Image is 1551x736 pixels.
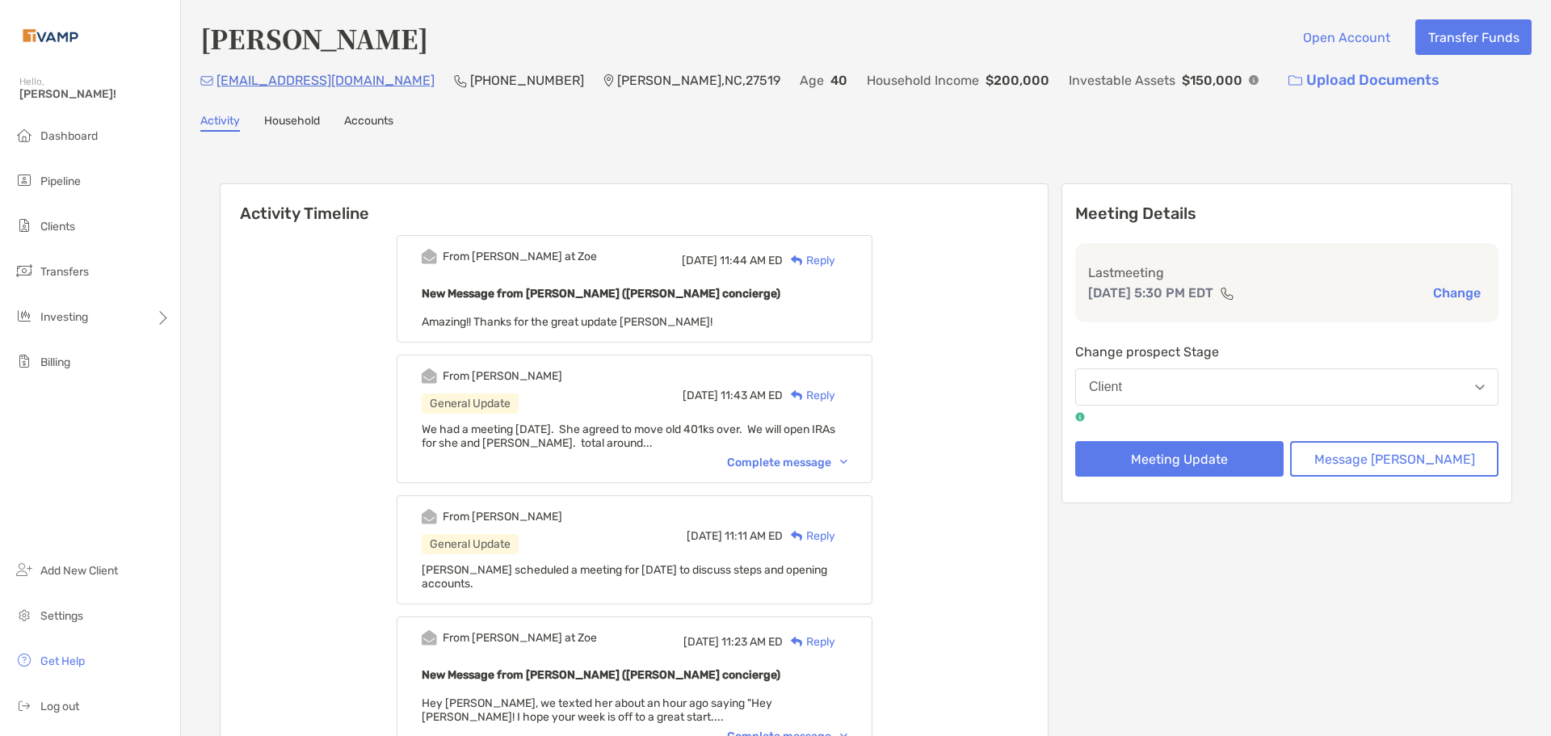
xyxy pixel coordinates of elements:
[1290,19,1402,55] button: Open Account
[422,668,780,682] b: New Message from [PERSON_NAME] ([PERSON_NAME] concierge)
[783,387,835,404] div: Reply
[721,635,783,649] span: 11:23 AM ED
[422,315,712,329] span: Amazing!! Thanks for the great update [PERSON_NAME]!
[15,306,34,326] img: investing icon
[40,564,118,578] span: Add New Client
[40,175,81,188] span: Pipeline
[15,261,34,280] img: transfers icon
[720,254,783,267] span: 11:44 AM ED
[1075,204,1498,224] p: Meeting Details
[15,650,34,670] img: get-help icon
[1220,287,1234,300] img: communication type
[15,170,34,190] img: pipeline icon
[422,509,437,524] img: Event icon
[725,529,783,543] span: 11:11 AM ED
[1475,385,1485,390] img: Open dropdown arrow
[422,368,437,384] img: Event icon
[683,389,718,402] span: [DATE]
[791,637,803,647] img: Reply icon
[40,265,89,279] span: Transfers
[422,423,835,450] span: We had a meeting [DATE]. She agreed to move old 401ks over. We will open IRAs for she and [PERSON...
[1428,284,1486,301] button: Change
[682,254,717,267] span: [DATE]
[791,390,803,401] img: Reply icon
[830,70,847,90] p: 40
[1278,63,1450,98] a: Upload Documents
[40,654,85,668] span: Get Help
[264,114,320,132] a: Household
[15,351,34,371] img: billing icon
[15,216,34,235] img: clients icon
[1088,283,1213,303] p: [DATE] 5:30 PM EDT
[840,460,847,465] img: Chevron icon
[422,287,780,301] b: New Message from [PERSON_NAME] ([PERSON_NAME] concierge)
[200,76,213,86] img: Email Icon
[40,129,98,143] span: Dashboard
[216,70,435,90] p: [EMAIL_ADDRESS][DOMAIN_NAME]
[422,534,519,554] div: General Update
[40,220,75,233] span: Clients
[422,563,827,591] span: [PERSON_NAME] scheduled a meeting for [DATE] to discuss steps and opening accounts.
[1288,75,1302,86] img: button icon
[443,250,597,263] div: From [PERSON_NAME] at Zoe
[1249,75,1259,85] img: Info Icon
[683,635,719,649] span: [DATE]
[1075,412,1085,422] img: tooltip
[783,528,835,545] div: Reply
[422,630,437,646] img: Event icon
[40,310,88,324] span: Investing
[986,70,1049,90] p: $200,000
[15,560,34,579] img: add_new_client icon
[783,633,835,650] div: Reply
[15,605,34,625] img: settings icon
[1182,70,1242,90] p: $150,000
[15,696,34,715] img: logout icon
[791,531,803,541] img: Reply icon
[800,70,824,90] p: Age
[422,696,772,724] span: Hey [PERSON_NAME], we texted her about an hour ago saying "Hey [PERSON_NAME]! I hope your week is...
[1089,380,1122,394] div: Client
[1290,441,1498,477] button: Message [PERSON_NAME]
[40,355,70,369] span: Billing
[470,70,584,90] p: [PHONE_NUMBER]
[617,70,780,90] p: [PERSON_NAME] , NC , 27519
[603,74,614,87] img: Location Icon
[40,700,79,713] span: Log out
[1075,368,1498,406] button: Client
[721,389,783,402] span: 11:43 AM ED
[221,184,1048,223] h6: Activity Timeline
[687,529,722,543] span: [DATE]
[791,255,803,266] img: Reply icon
[19,6,82,65] img: Zoe Logo
[867,70,979,90] p: Household Income
[727,456,847,469] div: Complete message
[783,252,835,269] div: Reply
[1069,70,1175,90] p: Investable Assets
[422,249,437,264] img: Event icon
[15,125,34,145] img: dashboard icon
[422,393,519,414] div: General Update
[1075,441,1284,477] button: Meeting Update
[443,369,562,383] div: From [PERSON_NAME]
[1075,342,1498,362] p: Change prospect Stage
[454,74,467,87] img: Phone Icon
[200,114,240,132] a: Activity
[443,510,562,524] div: From [PERSON_NAME]
[40,609,83,623] span: Settings
[200,19,428,57] h4: [PERSON_NAME]
[19,87,170,101] span: [PERSON_NAME]!
[344,114,393,132] a: Accounts
[1088,263,1486,283] p: Last meeting
[443,631,597,645] div: From [PERSON_NAME] at Zoe
[1415,19,1532,55] button: Transfer Funds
